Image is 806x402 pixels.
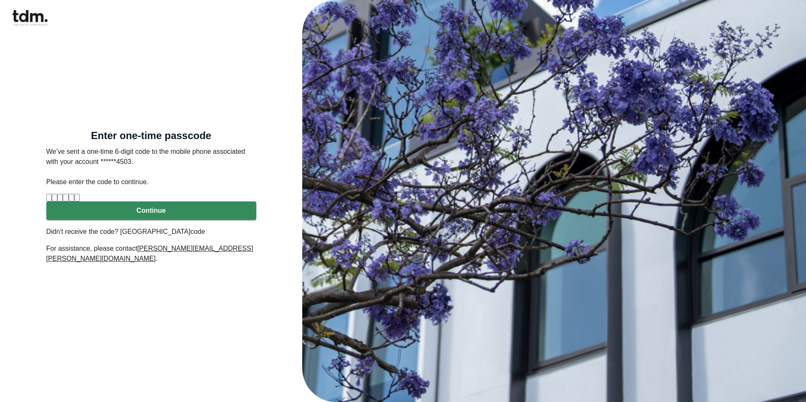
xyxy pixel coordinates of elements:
[46,227,256,237] p: Didn't receive the code? [GEOGRAPHIC_DATA]
[52,194,57,201] input: Digit 2
[74,194,80,201] input: Digit 6
[63,194,68,201] input: Digit 4
[46,201,256,220] button: Continue
[69,194,74,201] input: Digit 5
[191,228,205,235] a: code
[46,131,256,140] h5: Enter one-time passcode
[57,194,63,201] input: Digit 3
[46,194,52,201] input: Please enter verification code. Digit 1
[46,244,256,264] p: For assistance, please contact .
[46,147,256,187] p: We’ve sent a one-time 6-digit code to the mobile phone associated with your account ******4503. P...
[46,245,253,262] u: [PERSON_NAME][EMAIL_ADDRESS][PERSON_NAME][DOMAIN_NAME]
